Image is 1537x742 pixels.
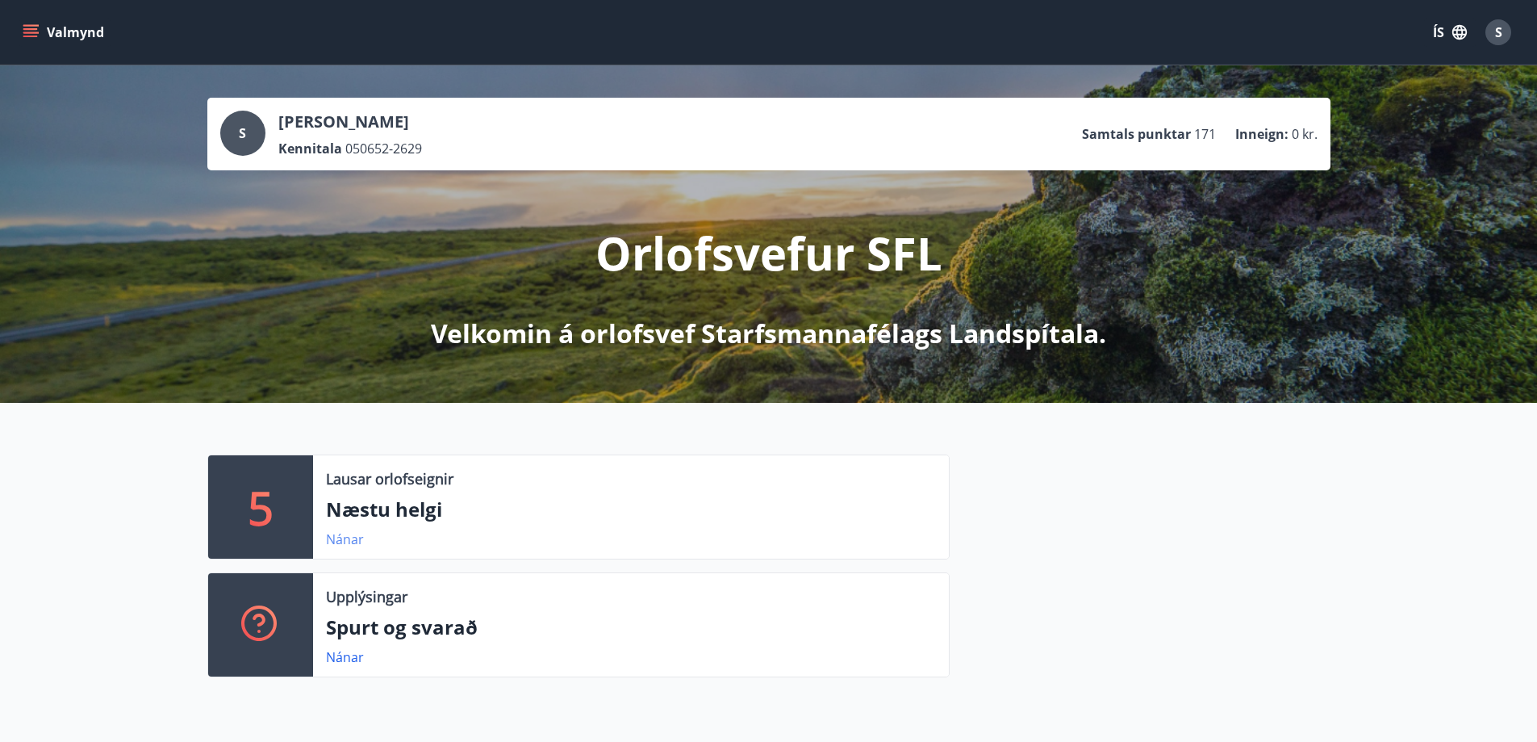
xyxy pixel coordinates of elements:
span: S [1495,23,1502,41]
p: Lausar orlofseignir [326,468,453,489]
p: [PERSON_NAME] [278,111,422,133]
span: 171 [1194,125,1216,143]
button: ÍS [1424,18,1476,47]
a: Nánar [326,530,364,548]
p: Samtals punktar [1082,125,1191,143]
p: 5 [248,476,274,538]
span: S [239,124,246,142]
span: 0 kr. [1292,125,1318,143]
p: Upplýsingar [326,586,407,607]
button: menu [19,18,111,47]
p: Orlofsvefur SFL [595,222,942,283]
span: 050652-2629 [345,140,422,157]
button: S [1479,13,1518,52]
p: Næstu helgi [326,496,936,523]
p: Velkomin á orlofsvef Starfsmannafélags Landspítala. [431,316,1106,351]
a: Nánar [326,648,364,666]
p: Inneign : [1235,125,1288,143]
p: Kennitala [278,140,342,157]
p: Spurt og svarað [326,614,936,641]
